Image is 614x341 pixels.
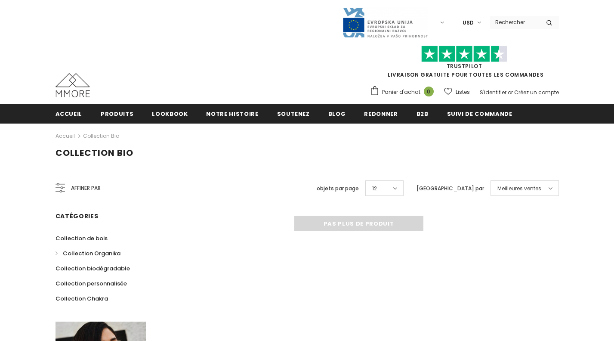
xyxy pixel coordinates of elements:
a: Créez un compte [514,89,559,96]
span: Accueil [56,110,83,118]
span: Collection biodégradable [56,264,130,273]
span: Suivi de commande [447,110,512,118]
span: Redonner [364,110,398,118]
span: Panier d'achat [382,88,420,96]
span: Collection Chakra [56,294,108,303]
img: Javni Razpis [342,7,428,38]
span: Lookbook [152,110,188,118]
span: USD [463,19,474,27]
span: or [508,89,513,96]
a: Collection Organika [56,246,120,261]
span: B2B [417,110,429,118]
label: [GEOGRAPHIC_DATA] par [417,184,484,193]
a: Collection Chakra [56,291,108,306]
span: Listes [456,88,470,96]
img: Cas MMORE [56,73,90,97]
span: 0 [424,87,434,96]
a: TrustPilot [447,62,482,70]
span: Collection Bio [56,147,133,159]
span: Collection Organika [63,249,120,257]
a: S'identifier [480,89,506,96]
a: Collection personnalisée [56,276,127,291]
a: Notre histoire [206,104,258,123]
span: Produits [101,110,133,118]
span: 12 [372,184,377,193]
a: Collection Bio [83,132,119,139]
a: Accueil [56,131,75,141]
a: soutenez [277,104,310,123]
a: Blog [328,104,346,123]
span: Catégories [56,212,99,220]
label: objets par page [317,184,359,193]
input: Search Site [490,16,540,28]
a: Collection de bois [56,231,108,246]
span: Affiner par [71,183,101,193]
a: Collection biodégradable [56,261,130,276]
span: Collection de bois [56,234,108,242]
a: Accueil [56,104,83,123]
a: B2B [417,104,429,123]
span: soutenez [277,110,310,118]
a: Produits [101,104,133,123]
a: Lookbook [152,104,188,123]
span: Notre histoire [206,110,258,118]
a: Suivi de commande [447,104,512,123]
span: Collection personnalisée [56,279,127,288]
img: Faites confiance aux étoiles pilotes [421,46,507,62]
span: Meilleures ventes [497,184,541,193]
a: Listes [444,84,470,99]
span: LIVRAISON GRATUITE POUR TOUTES LES COMMANDES [370,50,559,78]
a: Panier d'achat 0 [370,86,438,99]
a: Javni Razpis [342,19,428,26]
a: Redonner [364,104,398,123]
span: Blog [328,110,346,118]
